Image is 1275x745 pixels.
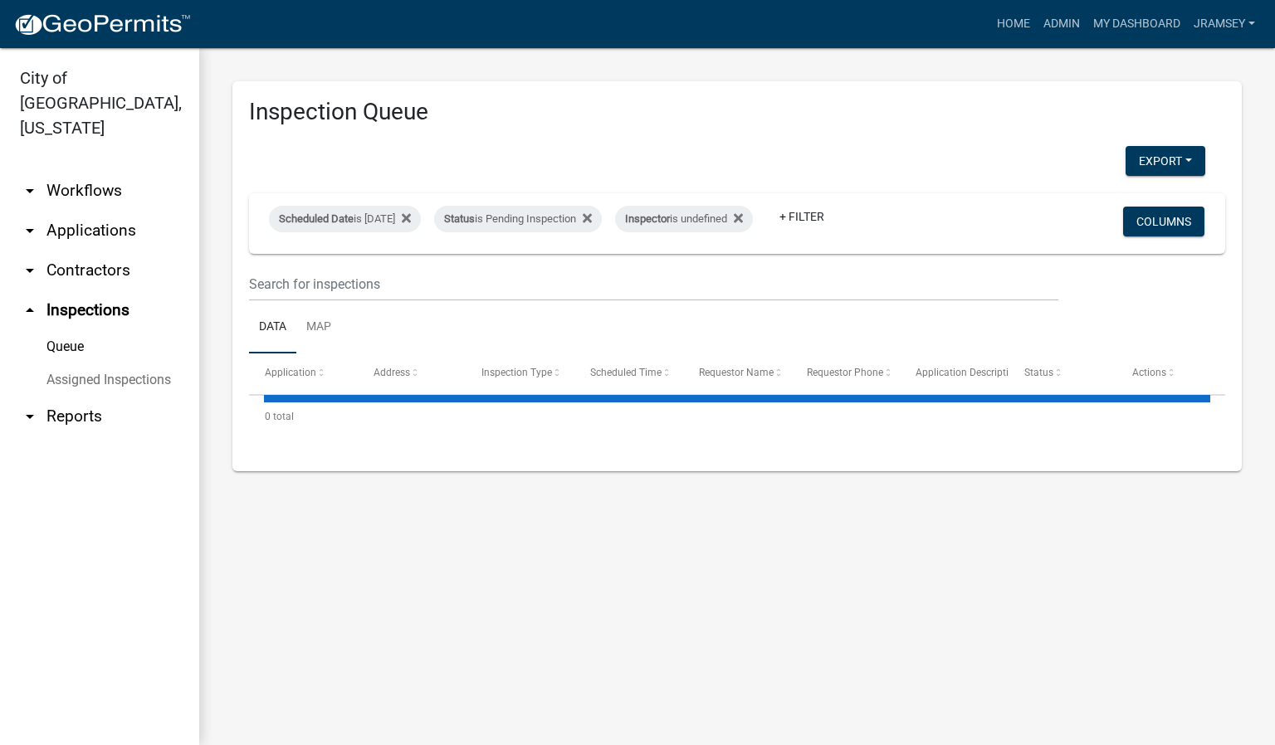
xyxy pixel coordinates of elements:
div: 0 total [249,396,1225,437]
span: Status [444,212,475,225]
i: arrow_drop_down [20,221,40,241]
span: Actions [1132,367,1166,378]
datatable-header-cell: Inspection Type [466,353,574,393]
a: Map [296,301,341,354]
span: Scheduled Date [279,212,354,225]
datatable-header-cell: Address [358,353,467,393]
datatable-header-cell: Requestor Phone [791,353,900,393]
span: Inspection Type [482,367,553,378]
a: Home [990,8,1037,40]
datatable-header-cell: Requestor Name [683,353,792,393]
i: arrow_drop_down [20,407,40,426]
button: Columns [1123,207,1204,236]
div: is [DATE] [269,206,421,232]
h3: Inspection Queue [249,98,1225,126]
i: arrow_drop_down [20,261,40,280]
div: is Pending Inspection [434,206,602,232]
span: Address [374,367,410,378]
input: Search for inspections [249,267,1058,301]
a: jramsey [1187,8,1262,40]
span: Requestor Name [699,367,774,378]
span: Requestor Phone [807,367,883,378]
i: arrow_drop_up [20,300,40,320]
a: Data [249,301,296,354]
a: My Dashboard [1087,8,1187,40]
datatable-header-cell: Status [1009,353,1117,393]
div: is undefined [615,206,753,232]
span: Application [265,367,316,378]
span: Inspector [625,212,670,225]
datatable-header-cell: Actions [1116,353,1225,393]
a: + Filter [766,202,838,231]
span: Scheduled Time [590,367,662,378]
datatable-header-cell: Application [249,353,358,393]
button: Export [1126,146,1205,176]
i: arrow_drop_down [20,181,40,201]
datatable-header-cell: Application Description [900,353,1009,393]
datatable-header-cell: Scheduled Time [574,353,683,393]
a: Admin [1037,8,1087,40]
span: Application Description [916,367,1020,378]
span: Status [1024,367,1053,378]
